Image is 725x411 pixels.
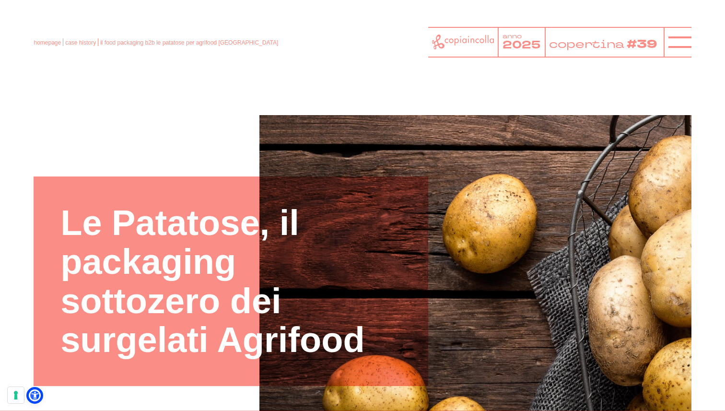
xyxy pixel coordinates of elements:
[628,36,659,53] tspan: #39
[8,387,24,403] button: Le tue preferenze relative al consenso per le tecnologie di tracciamento
[60,203,401,360] h1: Le Patatose, il packaging sottozero dei surgelati Agrifood
[549,36,626,51] tspan: copertina
[503,33,522,41] tspan: anno
[503,38,540,52] tspan: 2025
[65,39,96,46] a: case history
[100,39,278,46] span: il food packaging b2b le patatose per agrifood [GEOGRAPHIC_DATA]
[34,39,61,46] a: homepage
[29,389,41,401] a: Open Accessibility Menu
